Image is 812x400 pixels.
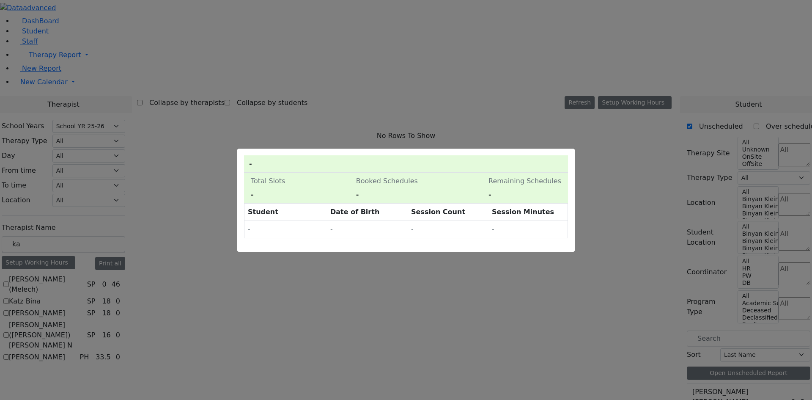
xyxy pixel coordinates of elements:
span: - [251,190,285,200]
span: Session Minutes [492,208,554,216]
span: Session Count [411,208,465,216]
span: - [356,190,418,200]
span: Date of Birth [330,208,379,216]
span: Remaining Schedules [488,176,561,186]
span: - [330,225,333,233]
span: - [411,225,414,233]
span: Booked Schedules [356,176,418,186]
span: Student [244,208,278,216]
span: Total Slots [251,176,285,186]
span: - [492,225,494,233]
span: - [244,225,250,233]
span: - [247,159,252,169]
span: - [488,190,561,200]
